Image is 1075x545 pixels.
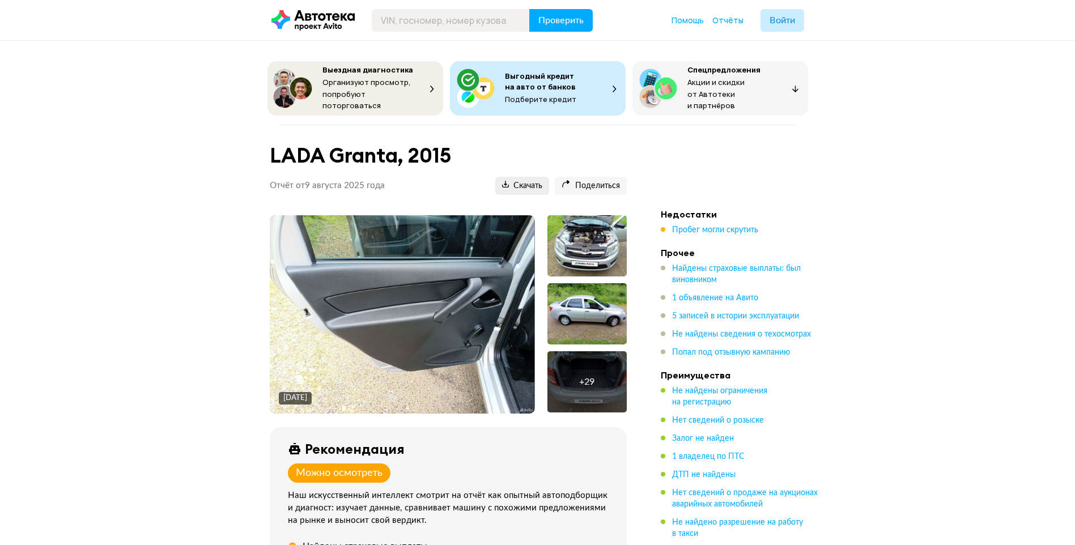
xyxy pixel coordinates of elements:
[305,441,405,457] div: Рекомендация
[372,9,530,32] input: VIN, госномер, номер кузова
[672,471,736,479] span: ДТП не найдены
[322,65,413,75] span: Выездная диагностика
[270,180,385,191] p: Отчёт от 9 августа 2025 года
[283,393,307,403] div: [DATE]
[502,181,542,191] span: Скачать
[672,416,764,424] span: Нет сведений о розыске
[672,348,790,356] span: Попал под отзывную кампанию
[712,15,743,26] a: Отчёты
[661,247,819,258] h4: Прочее
[672,330,811,338] span: Не найдены сведения о техосмотрах
[505,94,576,104] span: Подберите кредит
[632,61,808,116] button: СпецпредложенияАкции и скидки от Автотеки и партнёров
[555,177,627,195] button: Поделиться
[270,143,627,168] h1: LADA Granta, 2015
[661,369,819,381] h4: Преимущества
[529,9,593,32] button: Проверить
[288,489,613,527] div: Наш искусственный интеллект смотрит на отчёт как опытный автоподборщик и диагност: изучает данные...
[672,489,818,508] span: Нет сведений о продаже на аукционах аварийных автомобилей
[672,15,704,26] a: Помощь
[687,65,760,75] span: Спецпредложения
[495,177,549,195] button: Скачать
[267,61,443,116] button: Выездная диагностикаОрганизуют просмотр, попробуют поторговаться
[579,376,594,388] div: + 29
[450,61,626,116] button: Выгодный кредит на авто от банковПодберите кредит
[760,9,804,32] button: Войти
[296,467,383,479] div: Можно осмотреть
[672,387,767,406] span: Не найдены ограничения на регистрацию
[672,226,758,234] span: Пробег могли скрутить
[672,435,734,442] span: Залог не найден
[672,518,803,538] span: Не найдено разрешение на работу в такси
[672,265,801,284] span: Найдены страховые выплаты: был виновником
[687,77,745,110] span: Акции и скидки от Автотеки и партнёров
[672,294,758,302] span: 1 объявление на Авито
[661,208,819,220] h4: Недостатки
[322,77,411,110] span: Организуют просмотр, попробуют поторговаться
[505,71,576,92] span: Выгодный кредит на авто от банков
[672,453,745,461] span: 1 владелец по ПТС
[770,16,795,25] span: Войти
[562,181,620,191] span: Поделиться
[672,312,799,320] span: 5 записей в истории эксплуатации
[538,16,584,25] span: Проверить
[270,215,534,414] img: Main car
